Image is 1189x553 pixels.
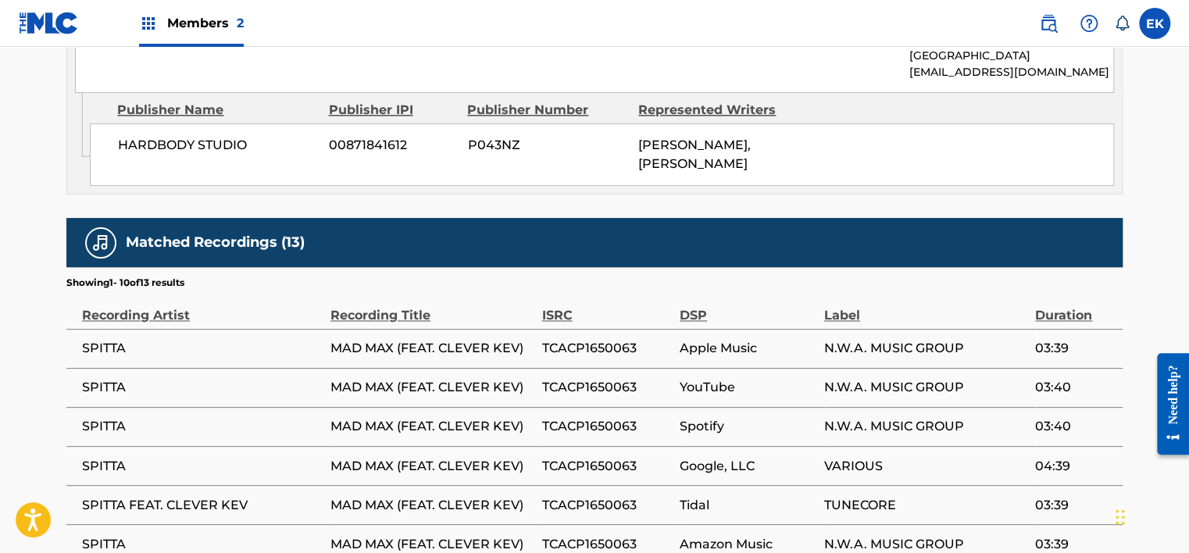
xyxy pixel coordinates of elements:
[541,456,672,475] span: TCACP1650063
[541,495,672,514] span: TCACP1650063
[1116,494,1125,541] div: Drag
[82,417,323,436] span: SPITTA
[638,137,751,171] span: [PERSON_NAME], [PERSON_NAME]
[139,14,158,33] img: Top Rightsholders
[824,378,1027,397] span: N.W.A. MUSIC GROUP
[82,339,323,358] span: SPITTA
[909,48,1113,64] p: [GEOGRAPHIC_DATA]
[824,456,1027,475] span: VARIOUS
[824,339,1027,358] span: N.W.A. MUSIC GROUP
[328,101,455,120] div: Publisher IPI
[824,290,1027,325] div: Label
[541,339,672,358] span: TCACP1650063
[680,534,816,553] span: Amazon Music
[1035,417,1115,436] span: 03:40
[91,234,110,252] img: Matched Recordings
[824,534,1027,553] span: N.W.A. MUSIC GROUP
[330,495,534,514] span: MAD MAX (FEAT. CLEVER KEV)
[329,136,455,155] span: 00871841612
[330,534,534,553] span: MAD MAX (FEAT. CLEVER KEV)
[66,276,184,290] p: Showing 1 - 10 of 13 results
[1033,8,1064,39] a: Public Search
[680,378,816,397] span: YouTube
[1111,478,1189,553] iframe: Chat Widget
[909,64,1113,80] p: [EMAIL_ADDRESS][DOMAIN_NAME]
[82,534,323,553] span: SPITTA
[1080,14,1098,33] img: help
[82,456,323,475] span: SPITTA
[680,495,816,514] span: Tidal
[330,339,534,358] span: MAD MAX (FEAT. CLEVER KEV)
[541,378,672,397] span: TCACP1650063
[1035,378,1115,397] span: 03:40
[82,495,323,514] span: SPITTA FEAT. CLEVER KEV
[330,378,534,397] span: MAD MAX (FEAT. CLEVER KEV)
[1035,534,1115,553] span: 03:39
[82,290,323,325] div: Recording Artist
[824,495,1027,514] span: TUNECORE
[82,378,323,397] span: SPITTA
[541,417,672,436] span: TCACP1650063
[126,234,305,252] h5: Matched Recordings (13)
[680,417,816,436] span: Spotify
[1145,341,1189,467] iframe: Resource Center
[1035,495,1115,514] span: 03:39
[19,12,79,34] img: MLC Logo
[1035,339,1115,358] span: 03:39
[1139,8,1170,39] div: User Menu
[680,339,816,358] span: Apple Music
[467,136,627,155] span: P043NZ
[1039,14,1058,33] img: search
[680,290,816,325] div: DSP
[541,534,672,553] span: TCACP1650063
[467,101,627,120] div: Publisher Number
[330,290,534,325] div: Recording Title
[1073,8,1105,39] div: Help
[680,456,816,475] span: Google, LLC
[117,101,316,120] div: Publisher Name
[330,417,534,436] span: MAD MAX (FEAT. CLEVER KEV)
[1114,16,1130,31] div: Notifications
[237,16,244,30] span: 2
[638,101,798,120] div: Represented Writers
[330,456,534,475] span: MAD MAX (FEAT. CLEVER KEV)
[1035,290,1115,325] div: Duration
[1035,456,1115,475] span: 04:39
[541,290,672,325] div: ISRC
[824,417,1027,436] span: N.W.A. MUSIC GROUP
[167,14,244,32] span: Members
[118,136,317,155] span: HARDBODY STUDIO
